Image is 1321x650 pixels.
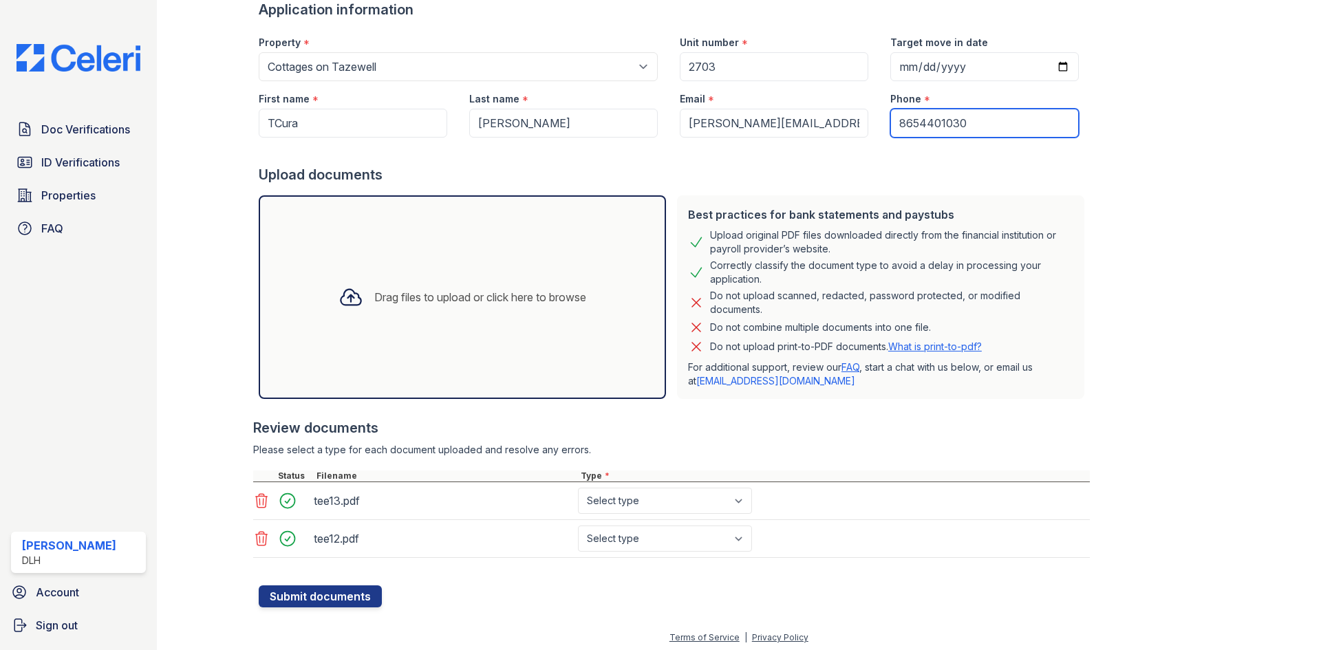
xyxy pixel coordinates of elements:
div: Type [578,470,1090,481]
div: Do not upload scanned, redacted, password protected, or modified documents. [710,289,1073,316]
div: Review documents [253,418,1090,437]
span: Doc Verifications [41,121,130,138]
label: Target move in date [890,36,988,50]
a: FAQ [841,361,859,373]
label: Unit number [680,36,739,50]
div: | [744,632,747,642]
div: [PERSON_NAME] [22,537,116,554]
span: FAQ [41,220,63,237]
a: Privacy Policy [752,632,808,642]
p: For additional support, review our , start a chat with us below, or email us at [688,360,1073,388]
label: Phone [890,92,921,106]
a: Properties [11,182,146,209]
a: FAQ [11,215,146,242]
span: Account [36,584,79,600]
a: ID Verifications [11,149,146,176]
div: Status [275,470,314,481]
span: Properties [41,187,96,204]
div: Upload original PDF files downloaded directly from the financial institution or payroll provider’... [710,228,1073,256]
a: Sign out [6,611,151,639]
div: Drag files to upload or click here to browse [374,289,586,305]
a: Terms of Service [669,632,740,642]
div: Please select a type for each document uploaded and resolve any errors. [253,443,1090,457]
span: Sign out [36,617,78,633]
span: ID Verifications [41,154,120,171]
img: CE_Logo_Blue-a8612792a0a2168367f1c8372b55b34899dd931a85d93a1a3d3e32e68fde9ad4.png [6,44,151,72]
div: tee13.pdf [314,490,572,512]
a: [EMAIL_ADDRESS][DOMAIN_NAME] [696,375,855,387]
div: Do not combine multiple documents into one file. [710,319,931,336]
label: Last name [469,92,519,106]
div: tee12.pdf [314,528,572,550]
div: Best practices for bank statements and paystubs [688,206,1073,223]
label: First name [259,92,310,106]
div: Filename [314,470,578,481]
a: What is print-to-pdf? [888,340,982,352]
label: Email [680,92,705,106]
div: DLH [22,554,116,567]
button: Submit documents [259,585,382,607]
p: Do not upload print-to-PDF documents. [710,340,982,354]
label: Property [259,36,301,50]
div: Upload documents [259,165,1090,184]
div: Correctly classify the document type to avoid a delay in processing your application. [710,259,1073,286]
a: Account [6,578,151,606]
a: Doc Verifications [11,116,146,143]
